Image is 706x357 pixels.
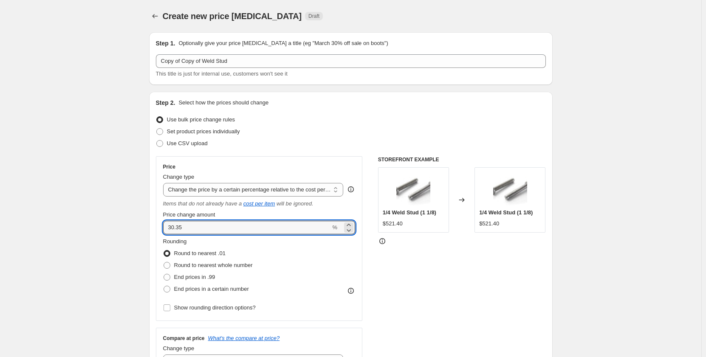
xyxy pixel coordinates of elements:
img: Headed-Stud_80x.jpg [493,172,527,206]
div: $521.40 [383,219,403,228]
h6: STOREFRONT EXAMPLE [378,156,546,163]
span: Round to nearest whole number [174,262,253,268]
input: 30% off holiday sale [156,54,546,68]
span: Create new price [MEDICAL_DATA] [163,11,302,21]
span: Change type [163,174,195,180]
span: Change type [163,345,195,351]
span: Price change amount [163,211,215,218]
span: 1/4 Weld Stud (1 1/8) [479,209,533,216]
i: will be ignored. [277,200,313,207]
span: Use bulk price change rules [167,116,235,123]
div: help [347,185,355,194]
button: Price change jobs [149,10,161,22]
img: Headed-Stud_80x.jpg [396,172,430,206]
span: % [332,224,337,231]
button: What's the compare at price? [208,335,280,341]
span: Round to nearest .01 [174,250,226,256]
h3: Price [163,163,175,170]
span: End prices in a certain number [174,286,249,292]
span: End prices in .99 [174,274,215,280]
a: cost per item [243,200,275,207]
h2: Step 2. [156,98,175,107]
h3: Compare at price [163,335,205,342]
input: 50 [163,221,331,234]
span: 1/4 Weld Stud (1 1/8) [383,209,436,216]
h2: Step 1. [156,39,175,48]
p: Select how the prices should change [178,98,268,107]
span: Draft [308,13,319,20]
i: Items that do not already have a [163,200,242,207]
span: Rounding [163,238,187,245]
p: Optionally give your price [MEDICAL_DATA] a title (eg "March 30% off sale on boots") [178,39,388,48]
span: Set product prices individually [167,128,240,135]
span: Use CSV upload [167,140,208,146]
div: $521.40 [479,219,499,228]
span: This title is just for internal use, customers won't see it [156,70,288,77]
span: Show rounding direction options? [174,304,256,311]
